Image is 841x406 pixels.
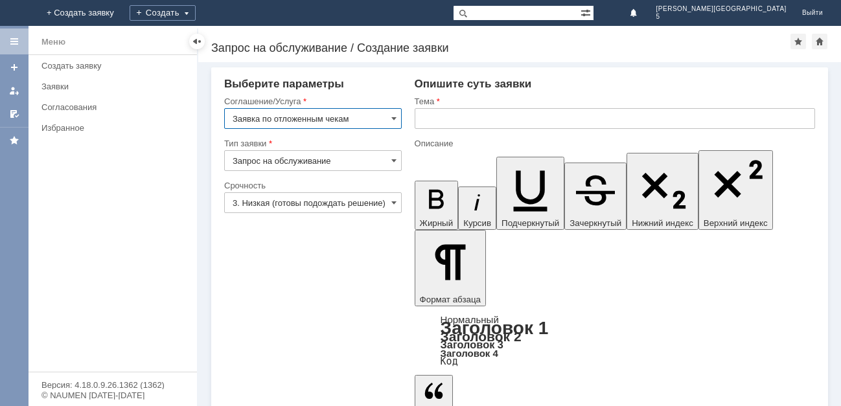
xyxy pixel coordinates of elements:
[496,157,564,230] button: Подчеркнутый
[211,41,790,54] div: Запрос на обслуживание / Создание заявки
[36,56,194,76] a: Создать заявку
[458,186,496,230] button: Курсив
[189,34,205,49] div: Скрыть меню
[224,97,399,106] div: Соглашение/Услуга
[812,34,827,49] div: Сделать домашней страницей
[41,381,184,389] div: Версия: 4.18.0.9.26.1362 (1362)
[441,355,458,367] a: Код
[570,218,621,228] span: Зачеркнутый
[632,218,693,228] span: Нижний индекс
[41,82,189,91] div: Заявки
[441,339,503,350] a: Заголовок 3
[441,329,522,344] a: Заголовок 2
[564,163,627,230] button: Зачеркнутый
[441,348,498,359] a: Заголовок 4
[415,230,486,306] button: Формат абзаца
[441,318,549,338] a: Заголовок 1
[41,102,189,112] div: Согласования
[415,97,812,106] div: Тема
[415,78,532,90] span: Опишите суть заявки
[463,218,491,228] span: Курсив
[415,181,459,230] button: Жирный
[698,150,773,230] button: Верхний индекс
[41,123,175,133] div: Избранное
[36,76,194,96] a: Заявки
[4,104,25,124] a: Мои согласования
[41,391,184,400] div: © NAUMEN [DATE]-[DATE]
[656,5,787,13] span: [PERSON_NAME][GEOGRAPHIC_DATA]
[441,314,499,325] a: Нормальный
[36,97,194,117] a: Согласования
[415,139,812,148] div: Описание
[4,57,25,78] a: Создать заявку
[420,218,454,228] span: Жирный
[790,34,806,49] div: Добавить в избранное
[130,5,196,21] div: Создать
[501,218,559,228] span: Подчеркнутый
[420,295,481,304] span: Формат абзаца
[4,80,25,101] a: Мои заявки
[41,34,65,50] div: Меню
[41,61,189,71] div: Создать заявку
[704,218,768,228] span: Верхний индекс
[224,181,399,190] div: Срочность
[656,13,787,21] span: 5
[627,153,698,230] button: Нижний индекс
[224,78,344,90] span: Выберите параметры
[224,139,399,148] div: Тип заявки
[581,6,593,18] span: Расширенный поиск
[415,315,815,366] div: Формат абзаца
